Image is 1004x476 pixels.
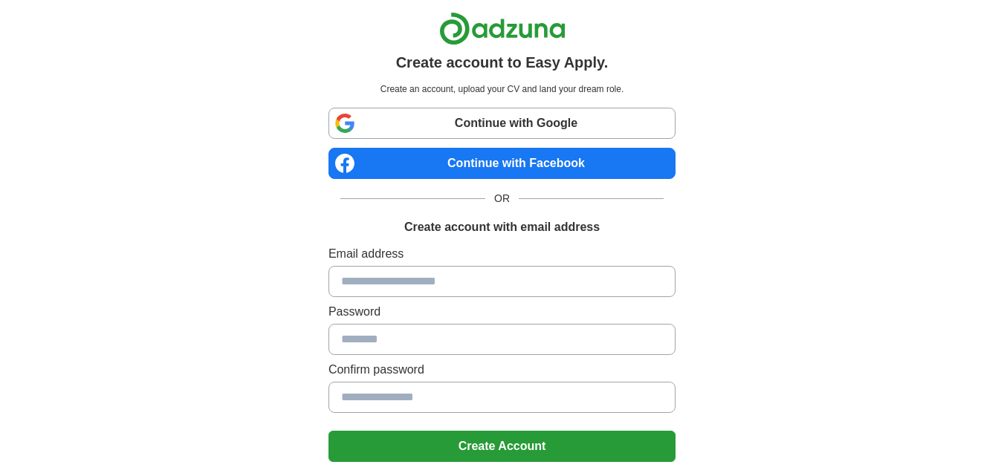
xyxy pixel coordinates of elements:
[396,51,609,74] h1: Create account to Easy Apply.
[331,82,673,96] p: Create an account, upload your CV and land your dream role.
[404,218,600,236] h1: Create account with email address
[328,431,676,462] button: Create Account
[485,191,519,206] span: OR
[328,148,676,179] a: Continue with Facebook
[328,361,676,379] label: Confirm password
[328,245,676,263] label: Email address
[328,108,676,139] a: Continue with Google
[439,12,566,45] img: Adzuna logo
[328,303,676,321] label: Password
